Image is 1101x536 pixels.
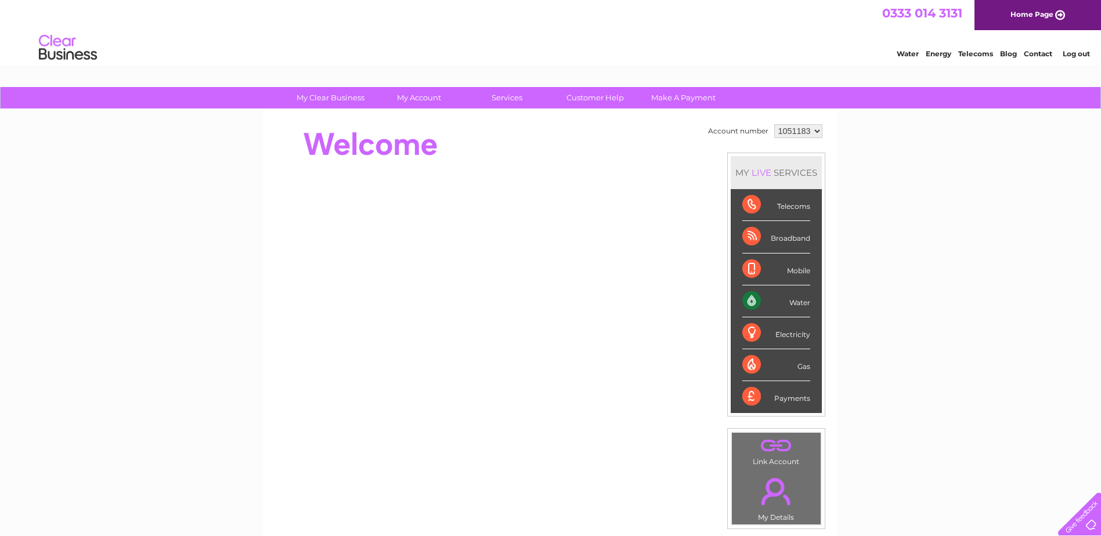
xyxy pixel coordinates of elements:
[1024,49,1052,58] a: Contact
[38,30,98,66] img: logo.png
[1000,49,1017,58] a: Blog
[705,121,771,141] td: Account number
[1063,49,1090,58] a: Log out
[283,87,378,108] a: My Clear Business
[958,49,993,58] a: Telecoms
[459,87,555,108] a: Services
[749,167,774,178] div: LIVE
[742,189,810,221] div: Telecoms
[277,6,825,56] div: Clear Business is a trading name of Verastar Limited (registered in [GEOGRAPHIC_DATA] No. 3667643...
[742,381,810,412] div: Payments
[882,6,962,20] a: 0333 014 3131
[742,317,810,349] div: Electricity
[636,87,731,108] a: Make A Payment
[371,87,467,108] a: My Account
[731,468,821,525] td: My Details
[742,221,810,253] div: Broadband
[742,253,810,285] div: Mobile
[735,436,818,456] a: .
[731,432,821,469] td: Link Account
[742,349,810,381] div: Gas
[742,285,810,317] div: Water
[897,49,919,58] a: Water
[731,156,822,189] div: MY SERVICES
[926,49,951,58] a: Energy
[735,471,818,512] a: .
[547,87,643,108] a: Customer Help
